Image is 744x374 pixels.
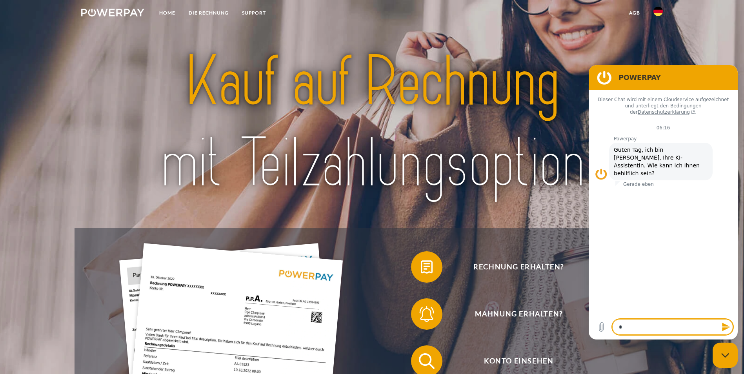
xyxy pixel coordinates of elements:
[422,251,615,283] span: Rechnung erhalten?
[417,351,437,371] img: qb_search.svg
[417,257,437,277] img: qb_bill.svg
[411,298,615,330] button: Mahnung erhalten?
[653,7,663,16] img: de
[713,343,738,368] iframe: Schaltfläche zum Öffnen des Messaging-Fensters; Konversation läuft
[622,6,647,20] a: agb
[153,6,182,20] a: Home
[411,251,615,283] button: Rechnung erhalten?
[589,65,738,340] iframe: Messaging-Fenster
[417,304,437,324] img: qb_bell.svg
[235,6,273,20] a: SUPPORT
[110,37,634,208] img: title-powerpay_de.svg
[182,6,235,20] a: DIE RECHNUNG
[81,9,144,16] img: logo-powerpay-white.svg
[422,298,615,330] span: Mahnung erhalten?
